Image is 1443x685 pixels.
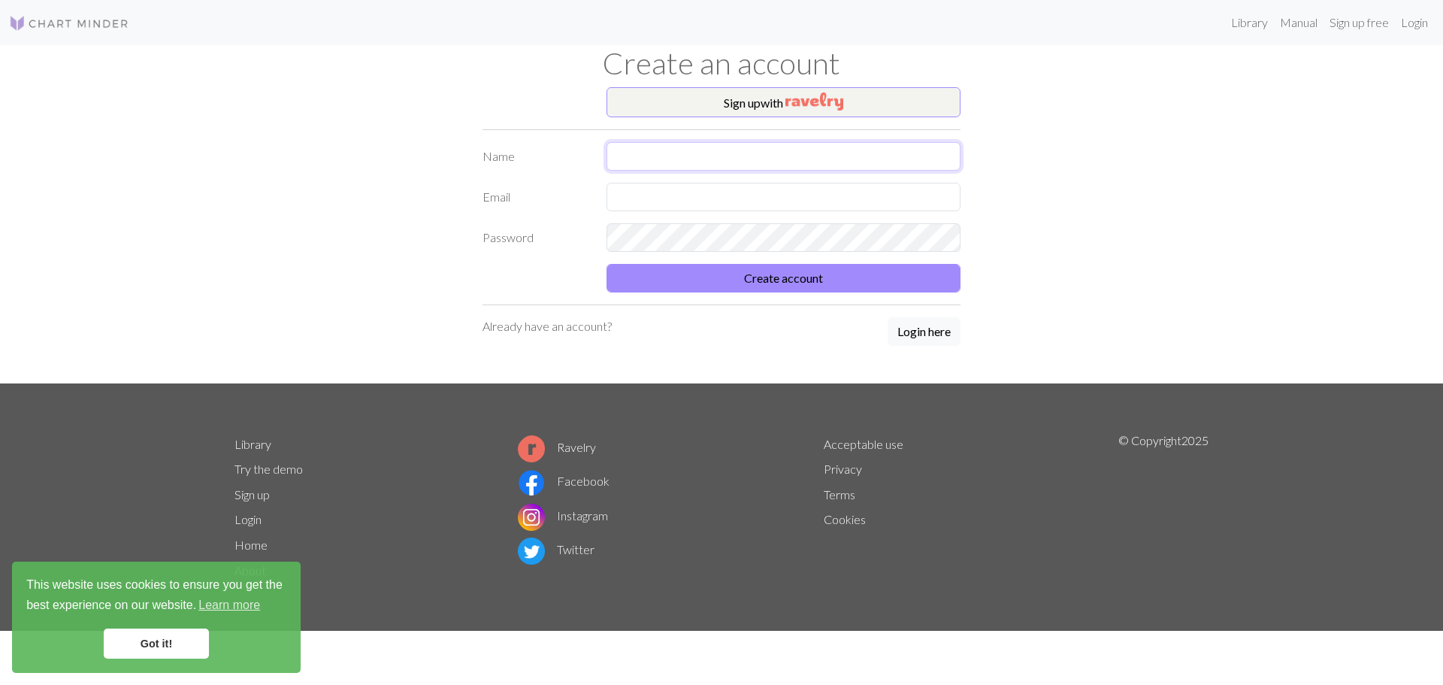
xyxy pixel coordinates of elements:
a: Login [234,512,262,526]
img: Ravelry [785,92,843,111]
a: Ravelry [518,440,596,454]
img: Ravelry logo [518,435,545,462]
a: Manual [1274,8,1324,38]
label: Password [473,223,597,252]
span: This website uses cookies to ensure you get the best experience on our website. [26,576,286,617]
img: Logo [9,14,129,32]
label: Name [473,142,597,171]
a: Home [234,538,268,552]
button: Sign upwith [607,87,960,117]
p: Already have an account? [483,317,612,335]
a: Sign up free [1324,8,1395,38]
h1: Create an account [225,45,1218,81]
img: Instagram logo [518,504,545,531]
a: Login [1395,8,1434,38]
a: Facebook [518,474,610,488]
a: Library [234,437,271,451]
a: Acceptable use [824,437,903,451]
a: dismiss cookie message [104,629,209,659]
button: Login here [888,317,960,346]
img: Facebook logo [518,469,545,496]
a: Login here [888,317,960,347]
button: Create account [607,264,960,292]
a: Privacy [824,462,862,476]
a: learn more about cookies [196,594,262,617]
div: cookieconsent [12,562,301,673]
a: Twitter [518,542,594,556]
a: Cookies [824,512,866,526]
p: © Copyright 2025 [1118,432,1209,583]
label: Email [473,183,597,211]
a: Library [1225,8,1274,38]
a: Instagram [518,508,608,523]
a: Sign up [234,487,270,502]
a: Try the demo [234,462,303,476]
img: Twitter logo [518,538,545,565]
a: Terms [824,487,855,502]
